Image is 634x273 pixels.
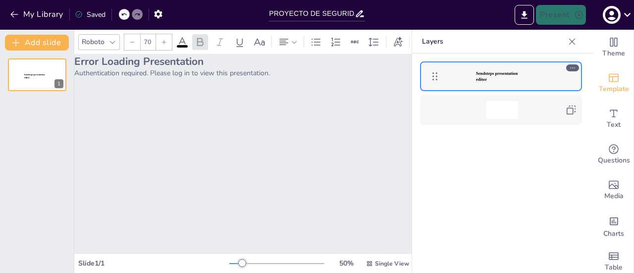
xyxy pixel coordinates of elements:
[594,172,634,208] div: Add images, graphics, shapes or video
[536,5,585,25] button: Present
[334,259,358,268] div: 50 %
[78,259,229,268] div: Slide 1 / 1
[598,155,630,166] span: Questions
[54,79,63,88] div: 1
[269,6,354,21] input: Insert title
[605,262,623,273] span: Table
[603,228,624,239] span: Charts
[599,84,629,95] span: Template
[390,34,405,50] div: Text effects
[52,61,63,73] button: Cannot delete last slide
[476,71,518,81] span: Sendsteps presentation editor
[24,74,45,79] span: Sendsteps presentation editor
[607,119,621,130] span: Text
[422,30,564,54] p: Layers
[75,10,106,19] div: Saved
[594,208,634,244] div: Add charts and graphs
[74,55,415,68] h2: Error Loading Presentation
[594,65,634,101] div: Add ready made slides
[420,61,582,91] div: Sendsteps presentation editor
[74,68,415,78] p: Authentication required. Please log in to view this presentation.
[8,58,66,91] div: 1
[604,191,624,202] span: Media
[602,48,625,59] span: Theme
[7,6,67,22] button: My Library
[5,35,69,51] button: Add slide
[594,137,634,172] div: Get real-time input from your audience
[375,260,409,268] span: Single View
[594,101,634,137] div: Add text boxes
[38,61,50,73] button: Duplicate Slide
[594,30,634,65] div: Change the overall theme
[515,5,534,25] button: Export to PowerPoint
[80,35,106,49] div: Roboto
